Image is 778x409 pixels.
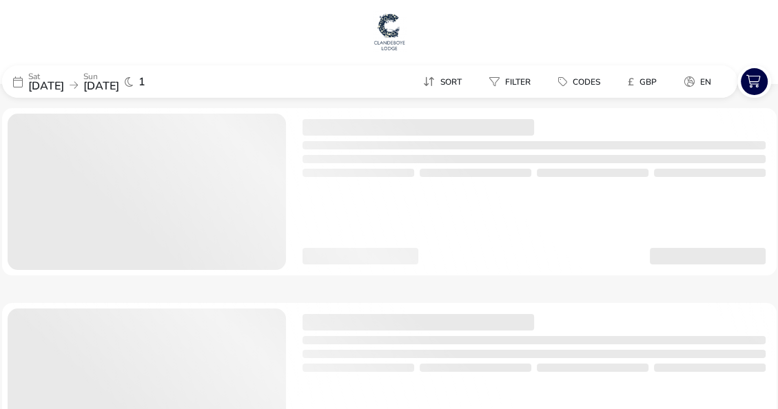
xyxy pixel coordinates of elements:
[628,75,634,89] i: £
[28,72,64,81] p: Sat
[673,72,728,92] naf-pibe-menu-bar-item: en
[478,72,542,92] button: Filter
[28,78,64,94] span: [DATE]
[83,72,119,81] p: Sun
[2,65,209,98] div: Sat[DATE]Sun[DATE]1
[617,72,673,92] naf-pibe-menu-bar-item: £GBP
[639,76,657,87] span: GBP
[505,76,531,87] span: Filter
[573,76,600,87] span: Codes
[673,72,722,92] button: en
[83,78,119,94] span: [DATE]
[372,11,407,52] img: Main Website
[139,76,145,87] span: 1
[412,72,478,92] naf-pibe-menu-bar-item: Sort
[478,72,547,92] naf-pibe-menu-bar-item: Filter
[617,72,668,92] button: £GBP
[440,76,462,87] span: Sort
[547,72,617,92] naf-pibe-menu-bar-item: Codes
[700,76,711,87] span: en
[412,72,473,92] button: Sort
[547,72,611,92] button: Codes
